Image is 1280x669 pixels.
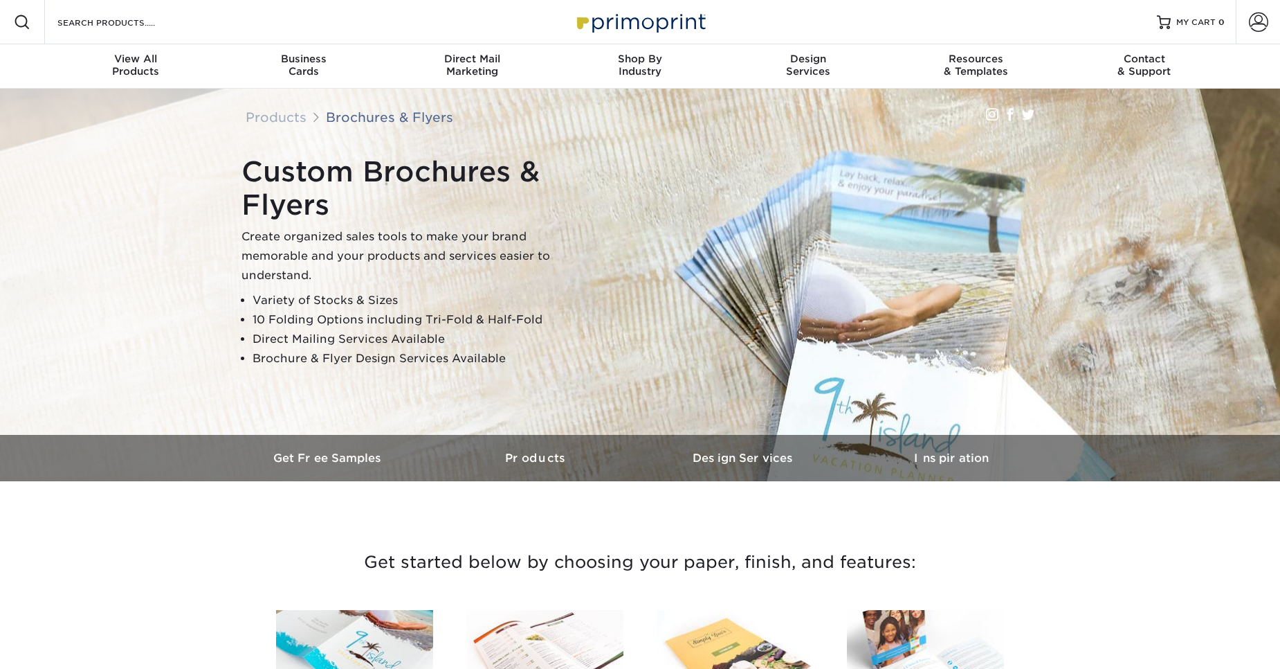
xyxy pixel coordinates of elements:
li: Direct Mailing Services Available [253,330,587,349]
h1: Custom Brochures & Flyers [241,155,587,222]
img: Primoprint [571,7,709,37]
a: BusinessCards [220,44,388,89]
li: Brochure & Flyer Design Services Available [253,349,587,368]
a: Inspiration [848,435,1055,481]
span: Contact [1060,53,1228,65]
h3: Products [432,452,640,465]
a: DesignServices [724,44,892,89]
span: Direct Mail [388,53,556,65]
a: View AllProducts [52,44,220,89]
a: Brochures & Flyers [326,109,453,125]
div: & Templates [892,53,1060,78]
a: Design Services [640,435,848,481]
span: Design [724,53,892,65]
div: Services [724,53,892,78]
h3: Inspiration [848,452,1055,465]
div: Cards [220,53,388,78]
div: Marketing [388,53,556,78]
a: Products [246,109,307,125]
div: Products [52,53,220,78]
li: 10 Folding Options including Tri-Fold & Half-Fold [253,310,587,330]
div: Industry [556,53,724,78]
span: Business [220,53,388,65]
span: Resources [892,53,1060,65]
a: Shop ByIndustry [556,44,724,89]
a: Get Free Samples [225,435,432,481]
span: View All [52,53,220,65]
span: 0 [1218,17,1225,27]
h3: Get started below by choosing your paper, finish, and features: [235,531,1045,594]
span: MY CART [1176,17,1216,28]
a: Direct MailMarketing [388,44,556,89]
h3: Design Services [640,452,848,465]
input: SEARCH PRODUCTS..... [56,14,191,30]
a: Products [432,435,640,481]
h3: Get Free Samples [225,452,432,465]
p: Create organized sales tools to make your brand memorable and your products and services easier t... [241,227,587,285]
div: & Support [1060,53,1228,78]
a: Resources& Templates [892,44,1060,89]
span: Shop By [556,53,724,65]
a: Contact& Support [1060,44,1228,89]
li: Variety of Stocks & Sizes [253,291,587,310]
